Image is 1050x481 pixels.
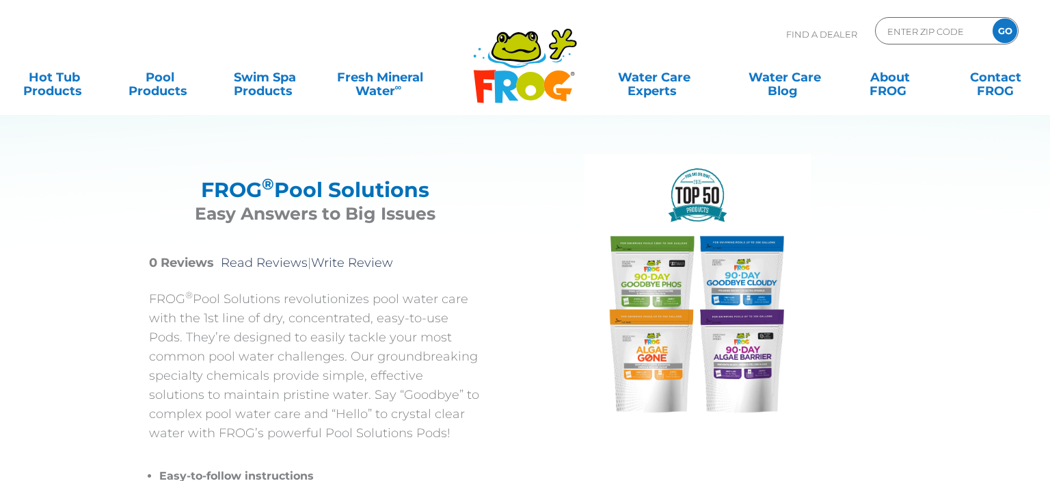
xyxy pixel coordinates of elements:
a: Read Reviews [221,255,308,270]
input: Zip Code Form [886,21,978,41]
img: Collection of four FROG pool treatment products beneath a Pool and Spa News 2025 Top 50 Products ... [584,154,811,428]
h3: Easy Answers to Big Issues [166,202,463,226]
strong: 0 Reviews [149,255,214,270]
a: Write Review [311,255,393,270]
a: ContactFROG [954,64,1036,91]
sup: ® [262,174,274,194]
sup: ∞ [395,81,402,92]
input: GO [993,18,1017,43]
a: AboutFROG [849,64,931,91]
a: Fresh MineralWater∞ [329,64,432,91]
p: | [149,253,481,272]
h2: FROG Pool Solutions [166,178,463,202]
p: Find A Dealer [786,17,857,51]
a: Swim SpaProducts [224,64,306,91]
a: PoolProducts [119,64,201,91]
a: Hot TubProducts [14,64,96,91]
a: Water CareExperts [588,64,721,91]
a: Water CareBlog [744,64,826,91]
p: FROG Pool Solutions revolutionizes pool water care with the 1st line of dry, concentrated, easy-t... [149,289,481,443]
sup: ® [185,289,193,300]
